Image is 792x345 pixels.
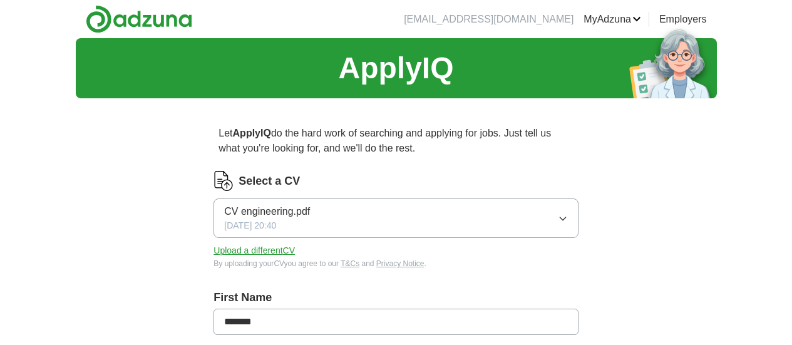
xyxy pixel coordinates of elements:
li: [EMAIL_ADDRESS][DOMAIN_NAME] [404,12,573,27]
label: First Name [213,289,578,306]
a: T&Cs [341,259,359,268]
strong: ApplyIQ [233,128,271,138]
label: Select a CV [239,173,300,190]
img: CV Icon [213,171,234,191]
span: CV engineering.pdf [224,204,310,219]
button: CV engineering.pdf[DATE] 20:40 [213,198,578,238]
p: Let do the hard work of searching and applying for jobs. Just tell us what you're looking for, an... [213,121,578,161]
a: Privacy Notice [376,259,424,268]
h1: ApplyIQ [338,46,453,91]
a: Employers [659,12,707,27]
a: MyAdzuna [584,12,641,27]
div: By uploading your CV you agree to our and . [213,258,578,269]
button: Upload a differentCV [213,244,295,257]
span: [DATE] 20:40 [224,219,276,232]
img: Adzuna logo [86,5,192,33]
